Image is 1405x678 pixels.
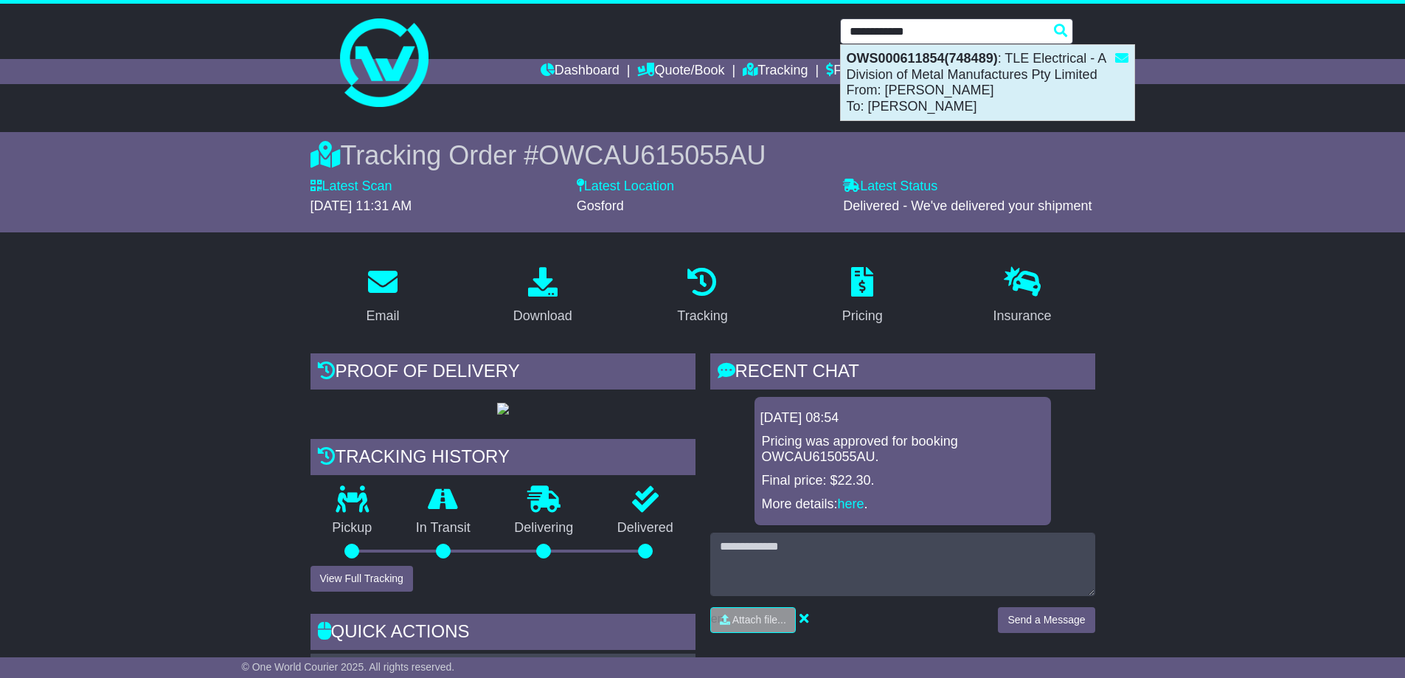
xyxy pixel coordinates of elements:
[513,306,572,326] div: Download
[843,198,1092,213] span: Delivered - We've delivered your shipment
[504,262,582,331] a: Download
[577,198,624,213] span: Gosford
[760,410,1045,426] div: [DATE] 08:54
[311,139,1095,171] div: Tracking Order #
[577,179,674,195] label: Latest Location
[394,520,493,536] p: In Transit
[311,179,392,195] label: Latest Scan
[311,439,695,479] div: Tracking history
[311,614,695,654] div: Quick Actions
[762,473,1044,489] p: Final price: $22.30.
[998,607,1094,633] button: Send a Message
[710,353,1095,393] div: RECENT CHAT
[838,497,864,511] a: here
[242,661,455,673] span: © One World Courier 2025. All rights reserved.
[677,306,727,326] div: Tracking
[762,497,1044,513] p: More details: .
[743,59,808,84] a: Tracking
[826,59,893,84] a: Financials
[843,179,937,195] label: Latest Status
[833,262,892,331] a: Pricing
[356,262,409,331] a: Email
[847,51,998,66] strong: OWS000611854(748489)
[541,59,620,84] a: Dashboard
[637,59,724,84] a: Quote/Book
[984,262,1061,331] a: Insurance
[538,140,766,170] span: OWCAU615055AU
[311,353,695,393] div: Proof of Delivery
[366,306,399,326] div: Email
[762,434,1044,466] p: Pricing was approved for booking OWCAU615055AU.
[842,306,883,326] div: Pricing
[841,45,1134,120] div: : TLE Electrical - A Division of Metal Manufactures Pty Limited From: [PERSON_NAME] To: [PERSON_N...
[667,262,737,331] a: Tracking
[493,520,596,536] p: Delivering
[497,403,509,415] img: GetPodImage
[993,306,1052,326] div: Insurance
[311,198,412,213] span: [DATE] 11:31 AM
[311,566,413,592] button: View Full Tracking
[595,520,695,536] p: Delivered
[311,520,395,536] p: Pickup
